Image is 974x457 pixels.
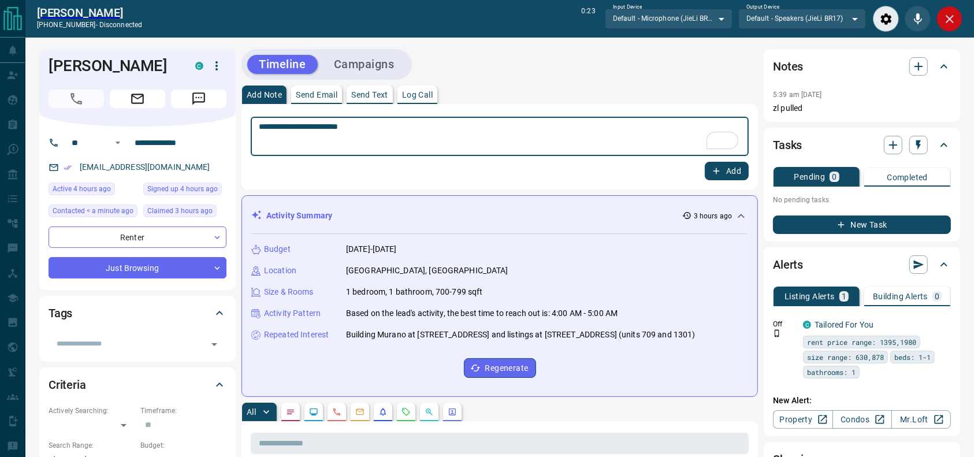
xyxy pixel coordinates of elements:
p: Budget [264,243,291,255]
p: 3 hours ago [694,211,732,221]
div: Default - Microphone (JieLi BR17) [605,9,733,28]
div: Just Browsing [49,257,226,278]
div: Tue Aug 12 2025 [143,205,226,221]
div: condos.ca [195,62,203,70]
div: Mute [905,6,931,32]
p: Actively Searching: [49,406,135,416]
div: Close [936,6,962,32]
a: [PERSON_NAME] [37,6,142,20]
label: Input Device [613,3,642,11]
p: 0:23 [581,6,595,32]
div: Criteria [49,371,226,399]
button: Open [206,336,222,352]
p: Activity Summary [266,210,332,222]
span: bathrooms: 1 [807,366,856,378]
p: All [247,408,256,416]
div: Notes [773,53,951,80]
p: Pending [794,173,826,181]
span: Contacted < a minute ago [53,205,133,217]
a: Mr.Loft [891,410,951,429]
div: Renter [49,226,226,248]
p: 5:39 am [DATE] [773,91,822,99]
h1: [PERSON_NAME] [49,57,178,75]
div: Tue Aug 12 2025 [49,205,137,221]
button: Campaigns [322,55,406,74]
p: Building Murano at [STREET_ADDRESS] and listings at [STREET_ADDRESS] (units 709 and 1301) [346,329,696,341]
span: Email [110,90,165,108]
svg: Agent Actions [448,407,457,417]
svg: Email Verified [64,164,72,172]
p: [GEOGRAPHIC_DATA], [GEOGRAPHIC_DATA] [346,265,508,277]
p: Budget: [140,440,226,451]
span: Active 4 hours ago [53,183,111,195]
svg: Lead Browsing Activity [309,407,318,417]
p: Location [264,265,296,277]
p: Off [773,319,796,329]
p: Send Text [351,91,388,99]
svg: Listing Alerts [378,407,388,417]
span: size range: 630,878 [807,351,884,363]
span: Signed up 4 hours ago [147,183,218,195]
button: Open [111,136,125,150]
p: No pending tasks [773,191,951,209]
svg: Calls [332,407,341,417]
p: 0 [935,292,939,300]
div: Tags [49,299,226,327]
span: disconnected [99,21,142,29]
a: Condos [832,410,892,429]
span: Message [171,90,226,108]
button: Regenerate [464,358,536,378]
p: New Alert: [773,395,951,407]
div: Tue Aug 12 2025 [49,183,137,199]
p: Add Note [247,91,282,99]
div: Tasks [773,131,951,159]
h2: Tags [49,304,72,322]
p: Activity Pattern [264,307,321,319]
div: Activity Summary3 hours ago [251,205,748,226]
p: Send Email [296,91,337,99]
a: Property [773,410,832,429]
p: Repeated Interest [264,329,329,341]
span: beds: 1-1 [894,351,931,363]
svg: Requests [402,407,411,417]
div: condos.ca [803,321,811,329]
button: Timeline [247,55,318,74]
textarea: To enrich screen reader interactions, please activate Accessibility in Grammarly extension settings [259,122,741,151]
p: zl pulled [773,102,951,114]
button: New Task [773,216,951,234]
a: Tailored For You [815,320,873,329]
button: Add [705,162,749,180]
p: Completed [887,173,928,181]
div: Tue Aug 12 2025 [143,183,226,199]
p: Timeframe: [140,406,226,416]
p: Based on the lead's activity, the best time to reach out is: 4:00 AM - 5:00 AM [346,307,618,319]
span: Claimed 3 hours ago [147,205,213,217]
p: [PHONE_NUMBER] - [37,20,142,30]
div: Alerts [773,251,951,278]
p: 0 [832,173,837,181]
p: Listing Alerts [785,292,835,300]
h2: Notes [773,57,803,76]
p: Size & Rooms [264,286,314,298]
p: Search Range: [49,440,135,451]
svg: Emails [355,407,365,417]
a: [EMAIL_ADDRESS][DOMAIN_NAME] [80,162,210,172]
div: Default - Speakers (JieLi BR17) [738,9,866,28]
h2: Criteria [49,376,86,394]
p: 1 [842,292,846,300]
svg: Notes [286,407,295,417]
p: [DATE]-[DATE] [346,243,397,255]
span: Call [49,90,104,108]
svg: Opportunities [425,407,434,417]
svg: Push Notification Only [773,329,781,337]
div: Audio Settings [873,6,899,32]
p: Log Call [402,91,433,99]
h2: Tasks [773,136,802,154]
label: Output Device [746,3,779,11]
p: 1 bedroom, 1 bathroom, 700-799 sqft [346,286,483,298]
span: rent price range: 1395,1980 [807,336,916,348]
p: Building Alerts [873,292,928,300]
h2: Alerts [773,255,803,274]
